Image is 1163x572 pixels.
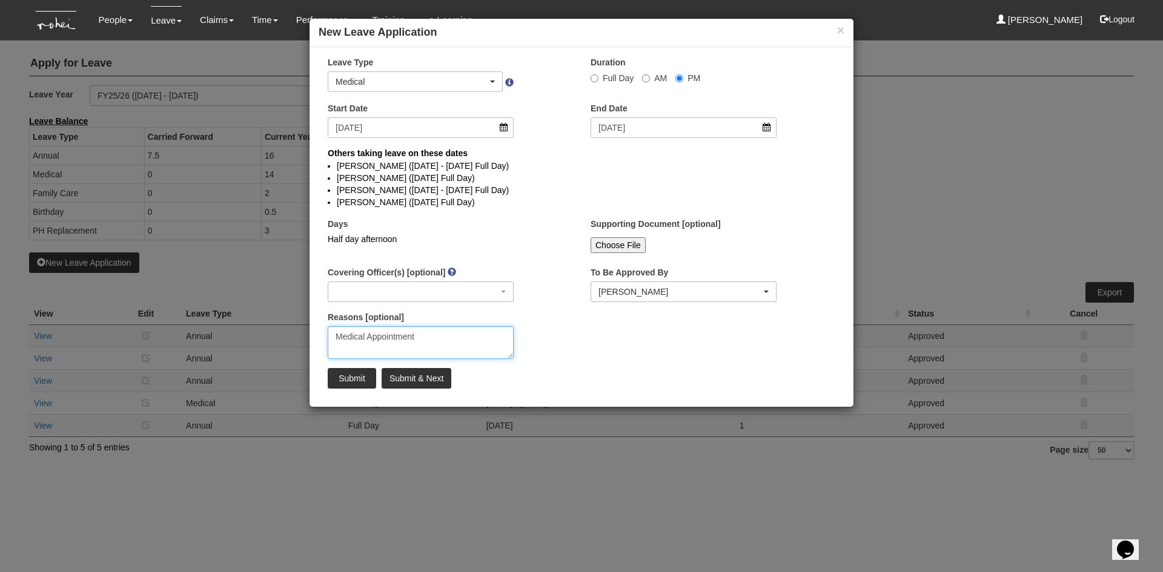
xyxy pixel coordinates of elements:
label: End Date [591,102,628,114]
li: [PERSON_NAME] ([DATE] Full Day) [337,196,826,208]
li: [PERSON_NAME] ([DATE] - [DATE] Full Day) [337,184,826,196]
div: [PERSON_NAME] [598,286,761,298]
b: Others taking leave on these dates [328,148,468,158]
input: Submit & Next [382,368,451,389]
input: Choose File [591,237,646,253]
button: × [837,24,844,36]
label: Leave Type [328,56,373,68]
label: Days [328,218,348,230]
label: Covering Officer(s) [optional] [328,266,445,278]
label: Start Date [328,102,368,114]
span: PM [688,73,700,83]
li: [PERSON_NAME] ([DATE] Full Day) [337,172,826,184]
button: Medical [328,71,503,92]
label: To Be Approved By [591,266,668,278]
label: Duration [591,56,626,68]
input: d/m/yyyy [591,117,777,138]
label: Supporting Document [optional] [591,218,721,230]
span: Full Day [603,73,634,83]
input: Submit [328,368,376,389]
input: d/m/yyyy [328,117,514,138]
iframe: chat widget [1112,524,1151,560]
b: New Leave Application [319,26,437,38]
span: AM [654,73,667,83]
label: Reasons [optional] [328,311,404,323]
li: [PERSON_NAME] ([DATE] - [DATE] Full Day) [337,160,826,172]
button: Evelyn Lim [591,281,777,302]
div: Medical [336,76,488,88]
div: Half day afternoon [328,233,514,245]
